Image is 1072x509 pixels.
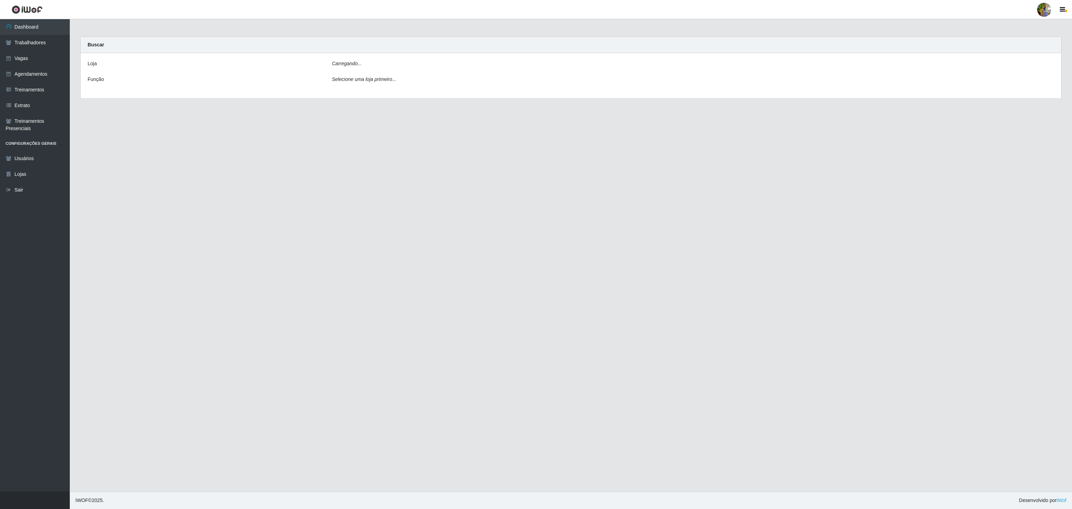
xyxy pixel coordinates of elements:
[1019,497,1066,504] span: Desenvolvido por
[75,497,88,503] span: IWOF
[88,42,104,47] strong: Buscar
[332,61,362,66] i: Carregando...
[88,60,97,67] label: Loja
[12,5,43,14] img: CoreUI Logo
[88,76,104,83] label: Função
[1057,497,1066,503] a: iWof
[75,497,104,504] span: © 2025 .
[332,76,396,82] i: Selecione uma loja primeiro...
